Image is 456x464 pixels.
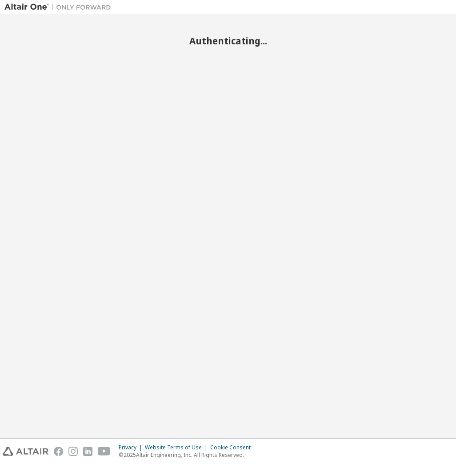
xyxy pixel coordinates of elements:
[54,447,63,456] img: facebook.svg
[3,447,48,456] img: altair_logo.svg
[98,447,111,456] img: youtube.svg
[68,447,78,456] img: instagram.svg
[83,447,92,456] img: linkedin.svg
[4,3,116,12] img: Altair One
[119,451,256,459] p: © 2025 Altair Engineering, Inc. All Rights Reserved.
[210,444,256,451] div: Cookie Consent
[4,35,452,47] h2: Authenticating...
[145,444,210,451] div: Website Terms of Use
[119,444,145,451] div: Privacy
